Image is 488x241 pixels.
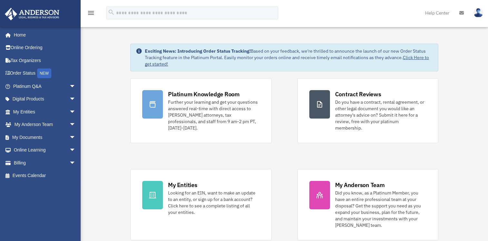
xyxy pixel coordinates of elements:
[168,99,259,131] div: Further your learning and get your questions answered real-time with direct access to [PERSON_NAM...
[297,78,438,143] a: Contract Reviews Do you have a contract, rental agreement, or other legal document you would like...
[69,93,82,106] span: arrow_drop_down
[145,48,251,54] strong: Exciting News: Introducing Order Status Tracking!
[3,8,61,20] img: Anderson Advisors Platinum Portal
[5,54,85,67] a: Tax Organizers
[5,28,82,41] a: Home
[5,156,85,169] a: Billingarrow_drop_down
[5,169,85,182] a: Events Calendar
[87,11,95,17] a: menu
[335,190,426,228] div: Did you know, as a Platinum Member, you have an entire professional team at your disposal? Get th...
[5,131,85,144] a: My Documentsarrow_drop_down
[145,48,433,67] div: Based on your feedback, we're thrilled to announce the launch of our new Order Status Tracking fe...
[297,169,438,240] a: My Anderson Team Did you know, as a Platinum Member, you have an entire professional team at your...
[69,105,82,119] span: arrow_drop_down
[5,67,85,80] a: Order StatusNEW
[69,131,82,144] span: arrow_drop_down
[5,105,85,118] a: My Entitiesarrow_drop_down
[69,118,82,131] span: arrow_drop_down
[5,118,85,131] a: My Anderson Teamarrow_drop_down
[145,55,429,67] a: Click Here to get started!
[168,181,197,189] div: My Entities
[335,181,385,189] div: My Anderson Team
[108,9,115,16] i: search
[37,68,51,78] div: NEW
[335,90,381,98] div: Contract Reviews
[130,78,271,143] a: Platinum Knowledge Room Further your learning and get your questions answered real-time with dire...
[5,144,85,157] a: Online Learningarrow_drop_down
[69,156,82,170] span: arrow_drop_down
[168,90,240,98] div: Platinum Knowledge Room
[335,99,426,131] div: Do you have a contract, rental agreement, or other legal document you would like an attorney's ad...
[5,93,85,106] a: Digital Productsarrow_drop_down
[69,80,82,93] span: arrow_drop_down
[69,144,82,157] span: arrow_drop_down
[473,8,483,17] img: User Pic
[87,9,95,17] i: menu
[5,80,85,93] a: Platinum Q&Aarrow_drop_down
[5,41,85,54] a: Online Ordering
[130,169,271,240] a: My Entities Looking for an EIN, want to make an update to an entity, or sign up for a bank accoun...
[168,190,259,215] div: Looking for an EIN, want to make an update to an entity, or sign up for a bank account? Click her...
